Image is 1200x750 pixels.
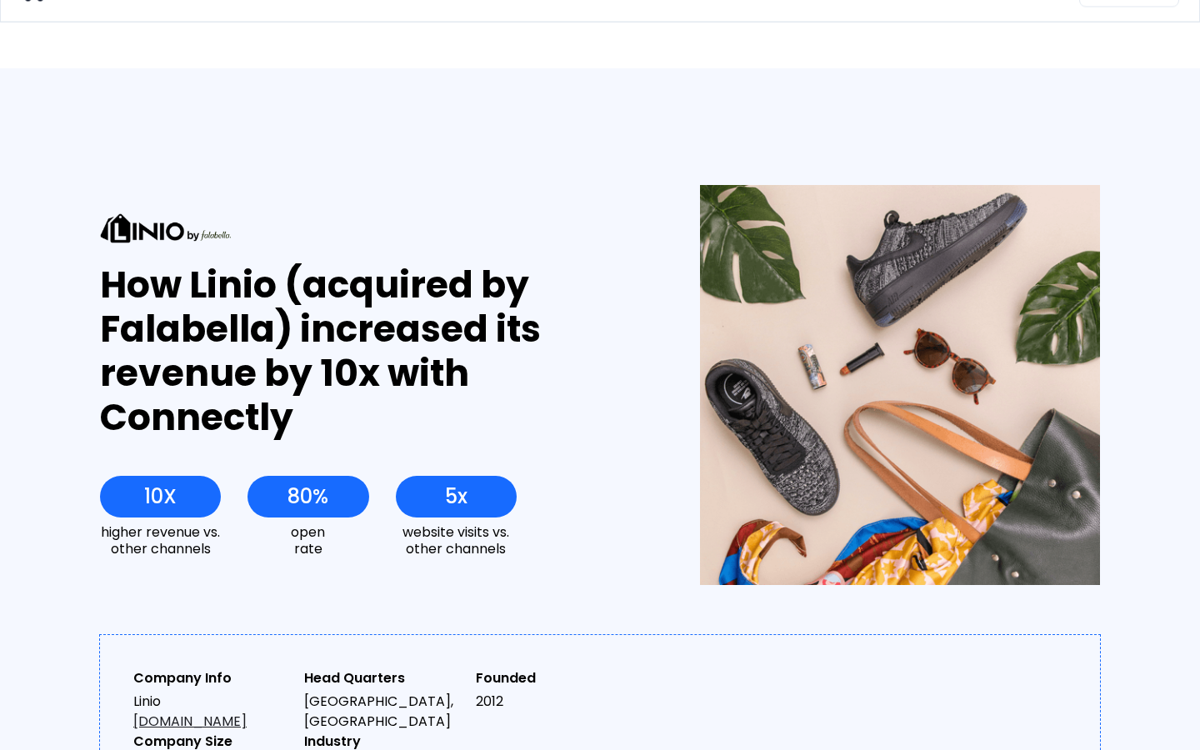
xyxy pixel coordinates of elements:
div: 10X [144,485,177,508]
a: [DOMAIN_NAME] [133,712,247,731]
div: Head Quarters [304,668,462,688]
div: Company Info [133,668,291,688]
div: [GEOGRAPHIC_DATA], [GEOGRAPHIC_DATA] [304,692,462,732]
div: 5x [445,485,467,508]
ul: Language list [33,721,100,744]
div: Founded [476,668,633,688]
div: website visits vs. other channels [396,524,517,556]
div: higher revenue vs. other channels [100,524,221,556]
div: 2012 [476,692,633,712]
div: Linio [133,692,291,732]
div: open rate [247,524,368,556]
aside: Language selected: English [17,721,100,744]
div: 80% [287,485,328,508]
div: How Linio (acquired by Falabella) increased its revenue by 10x with Connectly [100,263,639,439]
